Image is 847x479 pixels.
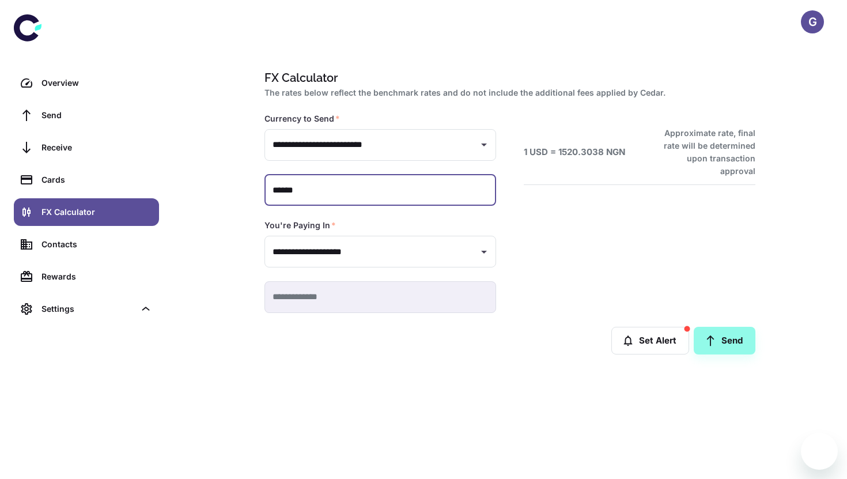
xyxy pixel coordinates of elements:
[264,69,751,86] h1: FX Calculator
[14,69,159,97] a: Overview
[14,295,159,323] div: Settings
[524,146,625,159] h6: 1 USD = 1520.3038 NGN
[264,220,336,231] label: You're Paying In
[801,10,824,33] button: G
[14,231,159,258] a: Contacts
[41,174,152,186] div: Cards
[41,270,152,283] div: Rewards
[41,109,152,122] div: Send
[14,134,159,161] a: Receive
[801,433,838,470] iframe: Button to launch messaging window
[651,127,755,178] h6: Approximate rate, final rate will be determined upon transaction approval
[14,198,159,226] a: FX Calculator
[264,113,340,125] label: Currency to Send
[41,77,152,89] div: Overview
[476,244,492,260] button: Open
[611,327,689,354] button: Set Alert
[41,303,135,315] div: Settings
[694,327,755,354] a: Send
[476,137,492,153] button: Open
[14,263,159,291] a: Rewards
[14,101,159,129] a: Send
[14,166,159,194] a: Cards
[41,238,152,251] div: Contacts
[41,206,152,218] div: FX Calculator
[41,141,152,154] div: Receive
